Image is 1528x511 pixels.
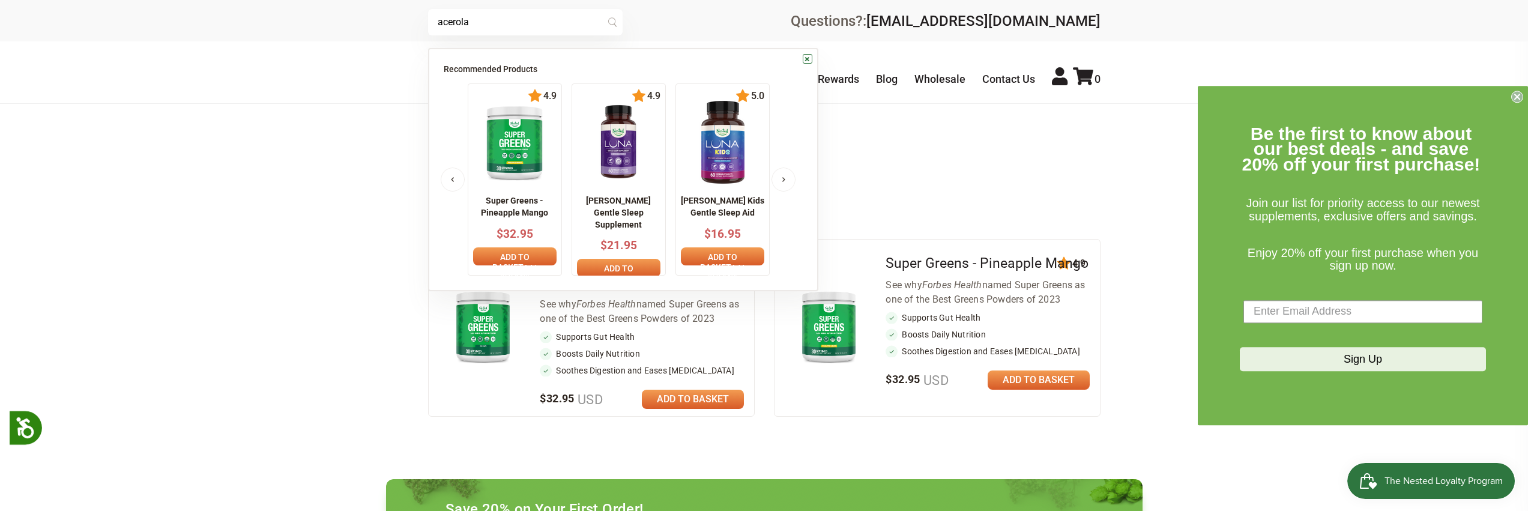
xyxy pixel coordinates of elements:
[794,286,864,367] img: Super Greens - Pineapple Mango
[1248,246,1478,273] span: Enjoy 20% off your first purchase when you sign up now.
[791,14,1101,28] div: Questions?:
[441,168,465,192] button: Previous
[704,227,741,241] span: $16.95
[1073,73,1101,85] a: 0
[540,392,603,405] span: $32.95
[1511,91,1523,103] button: Close dialog
[1347,463,1516,499] iframe: Button to open loyalty program pop-up
[542,91,557,101] span: 4.9
[540,364,744,376] li: Soothes Digestion and Eases [MEDICAL_DATA]
[575,392,603,407] span: USD
[681,247,764,265] a: Add to basket
[886,278,1090,307] div: See why named Super Greens as one of the Best Greens Powders of 2023
[1243,300,1482,323] input: Enter Email Address
[540,297,744,326] div: See why named Super Greens as one of the Best Greens Powders of 2023
[497,227,533,241] span: $32.95
[586,100,651,184] img: NN_LUNA_US_60_front_1_x140.png
[681,195,764,219] p: [PERSON_NAME] Kids Gentle Sleep Aid
[914,73,965,85] a: Wholesale
[646,91,660,101] span: 4.9
[632,89,646,103] img: star.svg
[735,89,750,103] img: star.svg
[448,286,518,367] img: Super Greens - The Original Supergreens
[866,13,1101,29] a: [EMAIL_ADDRESS][DOMAIN_NAME]
[1242,124,1481,174] span: Be the first to know about our best deals - and save 20% off your first purchase!
[982,73,1035,85] a: Contact Us
[577,195,660,231] p: [PERSON_NAME] Gentle Sleep Supplement
[781,73,859,85] a: Nested Rewards
[886,328,1090,340] li: Boosts Daily Nutrition
[876,73,898,85] a: Blog
[803,54,812,64] a: ×
[920,373,949,388] span: USD
[1095,73,1101,85] span: 0
[1198,86,1528,425] div: FLYOUT Form
[681,100,765,184] img: 1_edfe67ed-9f0f-4eb3-a1ff-0a9febdc2b11_x140.png
[886,373,949,386] span: $32.95
[1246,197,1479,223] span: Join our list for priority access to our newest supplements, exclusive offers and savings.
[577,259,660,277] a: Add to basket
[750,91,764,101] span: 5.0
[1240,347,1486,371] button: Sign Up
[478,100,551,184] img: imgpsh_fullsize_anim_-_2025-02-26T222351.371_x140.png
[540,331,744,343] li: Supports Gut Health
[600,238,637,252] span: $21.95
[428,9,623,35] input: Try "Sleeping"
[576,298,636,310] em: Forbes Health
[922,279,982,291] em: Forbes Health
[473,247,557,265] a: Add to basket
[444,64,537,74] span: Recommended Products
[886,312,1090,324] li: Supports Gut Health
[540,348,744,360] li: Boosts Daily Nutrition
[886,255,1089,271] a: Super Greens - Pineapple Mango
[473,195,557,219] p: Super Greens - Pineapple Mango
[886,345,1090,357] li: Soothes Digestion and Eases [MEDICAL_DATA]
[528,89,542,103] img: star.svg
[772,168,796,192] button: Next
